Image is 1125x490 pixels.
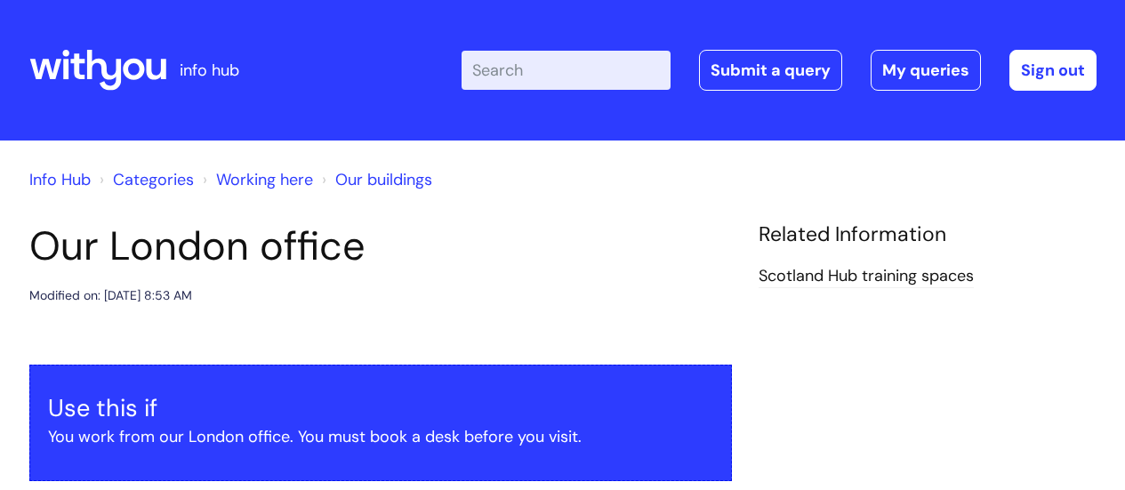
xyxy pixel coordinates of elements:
[462,51,671,90] input: Search
[48,394,713,422] h3: Use this if
[317,165,432,194] li: Our buildings
[699,50,842,91] a: Submit a query
[871,50,981,91] a: My queries
[462,50,1097,91] div: | -
[95,165,194,194] li: Solution home
[180,56,239,84] p: info hub
[198,165,313,194] li: Working here
[48,422,713,451] p: You work from our London office. You must book a desk before you visit.
[759,222,1097,247] h4: Related Information
[759,265,974,288] a: Scotland Hub training spaces
[335,169,432,190] a: Our buildings
[29,285,192,307] div: Modified on: [DATE] 8:53 AM
[1009,50,1097,91] a: Sign out
[29,222,732,270] h1: Our London office
[29,169,91,190] a: Info Hub
[216,169,313,190] a: Working here
[113,169,194,190] a: Categories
